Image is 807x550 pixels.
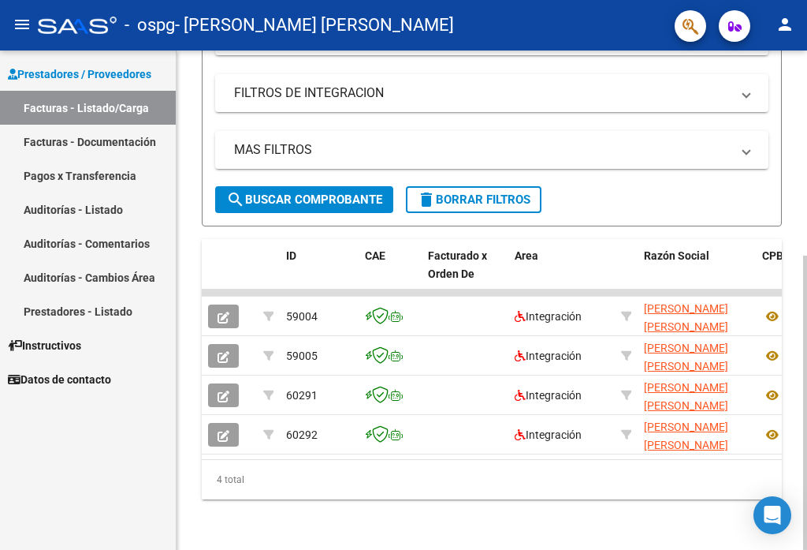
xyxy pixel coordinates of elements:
div: 27348492360 [644,418,749,451]
span: - ospg [125,8,175,43]
mat-expansion-panel-header: MAS FILTROS [215,131,768,169]
mat-expansion-panel-header: FILTROS DE INTEGRACION [215,74,768,112]
span: 59005 [286,350,318,362]
datatable-header-cell: Razón Social [638,239,756,309]
mat-icon: search [226,190,245,209]
mat-icon: menu [13,15,32,34]
span: 59004 [286,310,318,323]
datatable-header-cell: CAE [359,239,422,309]
div: 27348492360 [644,300,749,333]
div: 27348492360 [644,379,749,412]
span: ID [286,249,296,262]
div: Open Intercom Messenger [753,496,791,534]
span: Datos de contacto [8,371,111,388]
span: Integración [515,428,582,441]
span: Integración [515,389,582,402]
datatable-header-cell: ID [280,239,359,309]
span: [PERSON_NAME] [PERSON_NAME] [644,421,728,451]
datatable-header-cell: Area [508,239,615,309]
span: [PERSON_NAME] [PERSON_NAME] [644,342,728,372]
mat-panel-title: FILTROS DE INTEGRACION [234,84,731,102]
span: Area [515,249,538,262]
span: [PERSON_NAME] [PERSON_NAME] [644,302,728,333]
span: Buscar Comprobante [226,193,382,207]
div: 27348492360 [644,339,749,372]
span: Integración [515,310,582,323]
span: CAE [365,249,385,262]
span: 60292 [286,428,318,441]
div: 4 total [202,460,782,499]
mat-panel-title: MAS FILTROS [234,141,731,159]
span: Instructivos [8,337,81,354]
span: - [PERSON_NAME] [PERSON_NAME] [175,8,454,43]
datatable-header-cell: Facturado x Orden De [422,239,508,309]
mat-icon: delete [417,190,436,209]
span: Prestadores / Proveedores [8,65,151,83]
span: 60291 [286,389,318,402]
button: Borrar Filtros [406,186,541,213]
span: CPBT [762,249,790,262]
mat-icon: person [775,15,794,34]
button: Buscar Comprobante [215,186,393,213]
span: Razón Social [644,249,709,262]
span: Borrar Filtros [417,193,530,207]
span: Facturado x Orden De [428,249,487,280]
span: Integración [515,350,582,362]
span: [PERSON_NAME] [PERSON_NAME] [644,381,728,412]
